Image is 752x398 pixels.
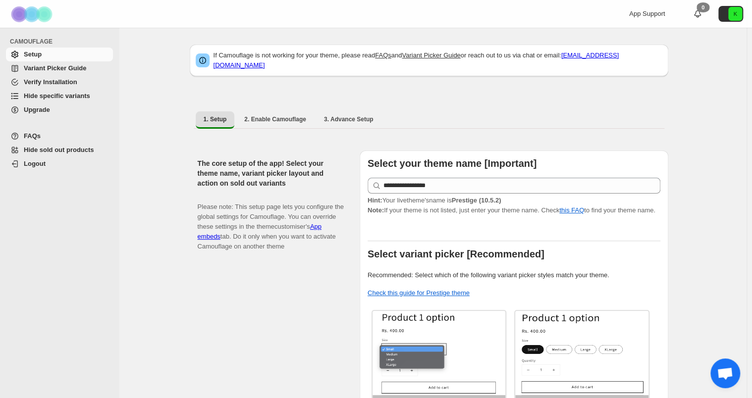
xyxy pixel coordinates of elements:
[6,48,113,61] a: Setup
[24,64,86,72] span: Variant Picker Guide
[6,129,113,143] a: FAQs
[6,61,113,75] a: Variant Picker Guide
[324,115,374,123] span: 3. Advance Setup
[24,160,46,167] span: Logout
[733,11,737,17] text: K
[198,158,344,188] h2: The core setup of the app! Select your theme name, variant picker layout and action on sold out v...
[6,103,113,117] a: Upgrade
[375,51,391,59] a: FAQs
[368,270,660,280] p: Recommended: Select which of the following variant picker styles match your theme.
[10,38,114,46] span: CAMOUFLAGE
[24,50,42,58] span: Setup
[244,115,306,123] span: 2. Enable Camouflage
[629,10,665,17] span: App Support
[402,51,460,59] a: Variant Picker Guide
[6,143,113,157] a: Hide sold out products
[24,78,77,86] span: Verify Installation
[697,2,709,12] div: 0
[718,6,743,22] button: Avatar with initials K
[214,50,662,70] p: If Camouflage is not working for your theme, please read and or reach out to us via chat or email:
[198,192,344,251] p: Please note: This setup page lets you configure the global settings for Camouflage. You can overr...
[368,158,537,169] b: Select your theme name [Important]
[693,9,702,19] a: 0
[451,197,501,204] strong: Prestige (10.5.2)
[24,146,94,153] span: Hide sold out products
[6,89,113,103] a: Hide specific variants
[373,311,506,395] img: Select / Dropdowns
[6,75,113,89] a: Verify Installation
[6,157,113,171] a: Logout
[728,7,742,21] span: Avatar with initials K
[515,311,648,395] img: Buttons / Swatches
[368,197,382,204] strong: Hint:
[559,206,584,214] a: this FAQ
[8,0,57,28] img: Camouflage
[368,197,501,204] span: Your live theme's name is
[368,249,544,259] b: Select variant picker [Recommended]
[24,132,41,140] span: FAQs
[368,196,660,215] p: If your theme is not listed, just enter your theme name. Check to find your theme name.
[368,206,384,214] strong: Note:
[204,115,227,123] span: 1. Setup
[24,92,90,99] span: Hide specific variants
[710,358,740,388] a: Open chat
[24,106,50,113] span: Upgrade
[368,289,470,297] a: Check this guide for Prestige theme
